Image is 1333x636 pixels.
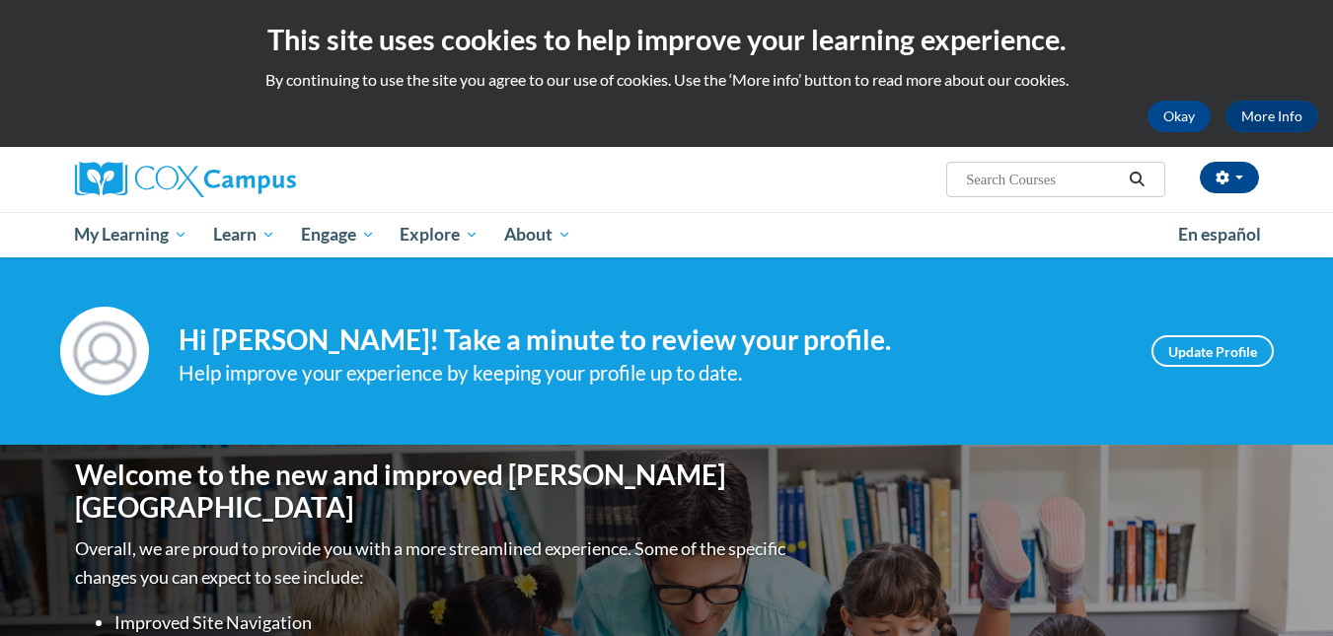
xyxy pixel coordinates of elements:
[15,20,1318,59] h2: This site uses cookies to help improve your learning experience.
[1122,168,1151,191] button: Search
[504,223,571,247] span: About
[1151,335,1274,367] a: Update Profile
[75,162,296,197] img: Cox Campus
[75,534,790,592] p: Overall, we are proud to provide you with a more streamlined experience. Some of the specific cha...
[1178,224,1261,245] span: En español
[1200,162,1259,193] button: Account Settings
[60,307,149,395] img: Profile Image
[74,223,187,247] span: My Learning
[964,168,1122,191] input: Search Courses
[179,323,1122,357] h4: Hi [PERSON_NAME]! Take a minute to review your profile.
[62,212,201,257] a: My Learning
[387,212,491,257] a: Explore
[45,212,1289,257] div: Main menu
[213,223,275,247] span: Learn
[491,212,584,257] a: About
[1225,101,1318,132] a: More Info
[75,162,450,197] a: Cox Campus
[1165,214,1274,255] a: En español
[400,223,479,247] span: Explore
[1148,101,1211,132] button: Okay
[15,69,1318,91] p: By continuing to use the site you agree to our use of cookies. Use the ‘More info’ button to read...
[200,212,288,257] a: Learn
[301,223,375,247] span: Engage
[75,459,790,525] h1: Welcome to the new and improved [PERSON_NAME][GEOGRAPHIC_DATA]
[179,357,1122,389] div: Help improve your experience by keeping your profile up to date.
[288,212,388,257] a: Engage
